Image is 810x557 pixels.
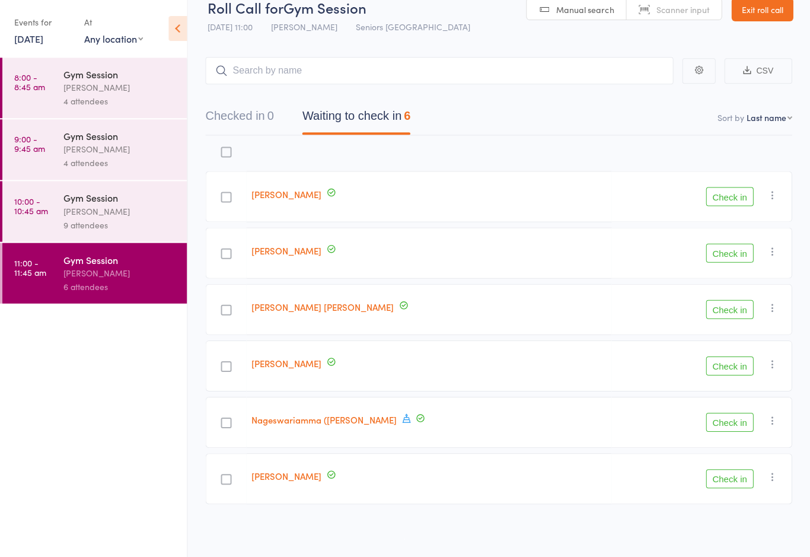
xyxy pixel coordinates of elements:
[65,143,178,157] div: [PERSON_NAME]
[15,73,46,92] time: 8:00 - 8:45 am
[65,95,178,109] div: 4 attendees
[65,157,178,170] div: 4 attendees
[15,196,49,215] time: 10:00 - 10:45 am
[725,59,792,84] button: CSV
[404,110,411,123] div: 6
[65,266,178,280] div: [PERSON_NAME]
[85,33,144,46] div: Any location
[65,253,178,266] div: Gym Session
[252,413,397,426] a: Nageswariamma ([PERSON_NAME]
[706,244,754,263] button: Check in
[4,182,188,242] a: 10:00 -10:45 amGym Session[PERSON_NAME]9 attendees
[65,81,178,95] div: [PERSON_NAME]
[15,135,46,154] time: 9:00 - 9:45 am
[65,192,178,205] div: Gym Session
[65,280,178,294] div: 6 attendees
[252,188,322,200] a: [PERSON_NAME]
[15,258,47,277] time: 11:00 - 11:45 am
[717,112,744,124] label: Sort by
[206,104,275,135] button: Checked in0
[656,4,710,16] span: Scanner input
[65,218,178,232] div: 9 attendees
[65,130,178,143] div: Gym Session
[706,469,754,488] button: Check in
[706,413,754,432] button: Check in
[706,357,754,375] button: Check in
[4,58,188,119] a: 8:00 -8:45 amGym Session[PERSON_NAME]4 attendees
[252,357,322,370] a: [PERSON_NAME]
[65,205,178,218] div: [PERSON_NAME]
[252,244,322,257] a: [PERSON_NAME]
[15,33,44,46] a: [DATE]
[85,13,144,33] div: At
[252,470,322,482] a: [PERSON_NAME]
[706,300,754,319] button: Check in
[65,68,178,81] div: Gym Session
[4,243,188,304] a: 11:00 -11:45 amGym Session[PERSON_NAME]6 attendees
[4,120,188,180] a: 9:00 -9:45 amGym Session[PERSON_NAME]4 attendees
[252,301,394,313] a: [PERSON_NAME] [PERSON_NAME]
[15,13,74,33] div: Events for
[208,21,253,33] span: [DATE] 11:00
[303,104,411,135] button: Waiting to check in6
[206,58,674,85] input: Search by name
[272,21,338,33] span: [PERSON_NAME]
[356,21,471,33] span: Seniors [GEOGRAPHIC_DATA]
[706,187,754,206] button: Check in
[268,110,275,123] div: 0
[747,112,786,124] div: Last name
[557,4,614,16] span: Manual search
